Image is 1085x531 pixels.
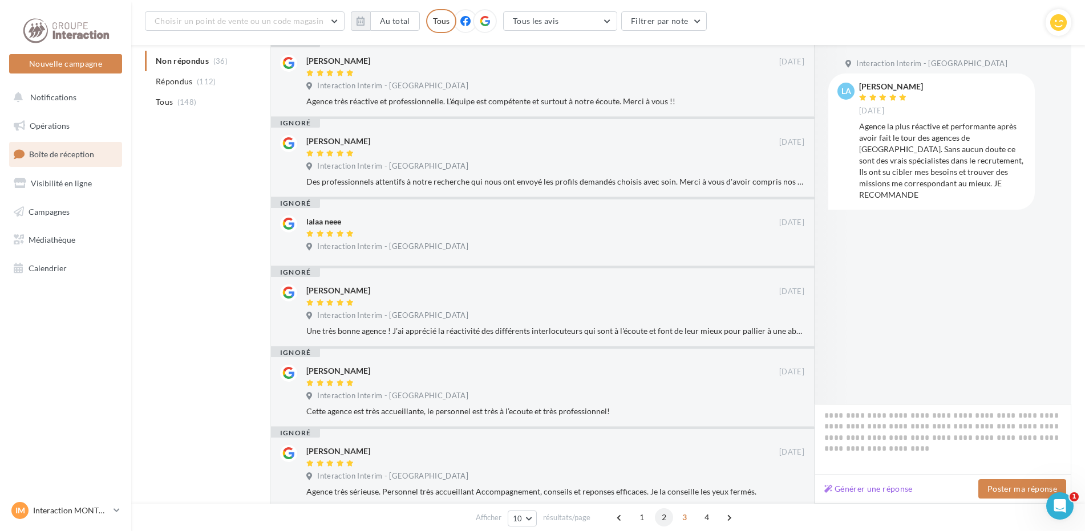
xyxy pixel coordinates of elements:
button: Poster ma réponse [978,479,1066,499]
div: Agence très réactive et professionnelle. L'équipe est compétente et surtout à notre écoute. Merci... [306,96,804,107]
span: 1 [633,508,651,526]
span: 1 [1070,492,1079,501]
div: lalaa neee [306,216,341,227]
span: La [841,85,851,97]
span: Interaction Interim - [GEOGRAPHIC_DATA] [317,161,468,171]
button: Générer une réponse [820,482,917,496]
button: Notifications [7,85,120,109]
span: [DATE] [779,447,804,458]
span: [DATE] [779,137,804,148]
span: 2 [655,508,673,526]
div: Une très bonne agence ! J'ai apprécié la réactivité des différents interlocuteurs qui sont à l'éc... [306,325,804,337]
span: IM [15,505,25,516]
div: [PERSON_NAME] [306,136,370,147]
a: Visibilité en ligne [7,171,124,195]
span: Notifications [30,92,76,102]
div: Tous [426,9,456,33]
div: [PERSON_NAME] [306,365,370,377]
span: Interaction Interim - [GEOGRAPHIC_DATA] [317,242,468,252]
p: Interaction MONTPELLIER [33,505,109,516]
span: Interaction Interim - [GEOGRAPHIC_DATA] [317,311,468,321]
a: IM Interaction MONTPELLIER [9,500,122,521]
button: Au total [351,11,420,31]
div: ignoré [271,119,320,128]
span: [DATE] [859,106,884,116]
div: Agence très sérieuse. Personnel très accueillant Accompagnement, conseils et reponses efficaces. ... [306,486,804,497]
span: Visibilité en ligne [31,178,92,188]
a: Boîte de réception [7,142,124,166]
span: 3 [675,508,694,526]
div: ignoré [271,199,320,208]
div: Des professionnels attentifs à notre recherche qui nous ont envoyé les profils demandés choisis a... [306,176,804,187]
a: Opérations [7,114,124,138]
span: Afficher [476,512,501,523]
span: Interaction Interim - [GEOGRAPHIC_DATA] [317,81,468,91]
div: [PERSON_NAME] [859,83,923,91]
span: Boîte de réception [29,149,94,159]
div: ignoré [271,348,320,357]
span: (148) [177,97,197,107]
span: 4 [698,508,716,526]
div: ignoré [271,428,320,438]
button: 10 [508,510,537,526]
span: [DATE] [779,287,804,297]
div: [PERSON_NAME] [306,446,370,457]
span: [DATE] [779,57,804,67]
span: Calendrier [29,263,67,273]
div: ignoré [271,268,320,277]
div: Cette agence est très accueillante, le personnel est très à l’ecoute et très professionnel! [306,406,804,417]
span: (112) [197,77,216,86]
a: Calendrier [7,256,124,280]
div: Agence la plus réactive et performante après avoir fait le tour des agences de [GEOGRAPHIC_DATA].... [859,121,1026,201]
span: Médiathèque [29,235,75,244]
span: résultats/page [543,512,590,523]
span: Choisir un point de vente ou un code magasin [155,16,323,26]
span: Interaction Interim - [GEOGRAPHIC_DATA] [856,59,1007,69]
span: Répondus [156,76,193,87]
span: Interaction Interim - [GEOGRAPHIC_DATA] [317,391,468,401]
span: [DATE] [779,218,804,228]
iframe: Intercom live chat [1046,492,1074,520]
div: [PERSON_NAME] [306,55,370,67]
a: Médiathèque [7,228,124,252]
a: Campagnes [7,200,124,224]
span: Campagnes [29,206,70,216]
span: Tous les avis [513,16,559,26]
span: Interaction Interim - [GEOGRAPHIC_DATA] [317,471,468,481]
span: Opérations [30,121,70,130]
button: Filtrer par note [621,11,707,31]
span: 10 [513,514,523,523]
div: [PERSON_NAME] [306,285,370,296]
button: Nouvelle campagne [9,54,122,73]
button: Tous les avis [503,11,617,31]
button: Choisir un point de vente ou un code magasin [145,11,345,31]
span: Tous [156,96,173,108]
span: [DATE] [779,367,804,377]
button: Au total [370,11,420,31]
